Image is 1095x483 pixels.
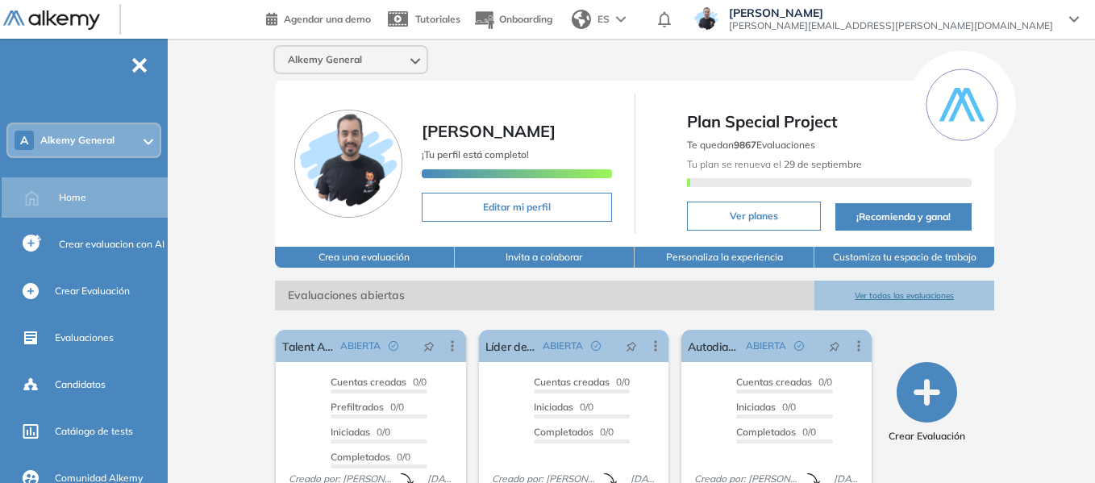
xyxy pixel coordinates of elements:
[616,16,626,23] img: arrow
[411,333,447,359] button: pushpin
[331,401,404,413] span: 0/0
[534,426,614,438] span: 0/0
[736,426,796,438] span: Completados
[736,401,776,413] span: Iniciadas
[736,426,816,438] span: 0/0
[626,339,637,352] span: pushpin
[746,339,786,353] span: ABIERTA
[55,284,130,298] span: Crear Evaluación
[423,339,435,352] span: pushpin
[422,148,529,160] span: ¡Tu perfil está completo!
[572,10,591,29] img: world
[55,424,133,439] span: Catálogo de tests
[331,451,410,463] span: 0/0
[415,13,460,25] span: Tutoriales
[736,376,832,388] span: 0/0
[534,376,610,388] span: Cuentas creadas
[534,401,573,413] span: Iniciadas
[736,376,812,388] span: Cuentas creadas
[534,376,630,388] span: 0/0
[534,401,593,413] span: 0/0
[294,110,402,218] img: Foto de perfil
[331,376,406,388] span: Cuentas creadas
[635,247,814,268] button: Personaliza la experiencia
[614,333,649,359] button: pushpin
[729,19,1053,32] span: [PERSON_NAME][EMAIL_ADDRESS][PERSON_NAME][DOMAIN_NAME]
[781,158,862,170] b: 29 de septiembre
[55,377,106,392] span: Candidatos
[422,121,556,141] span: [PERSON_NAME]
[288,53,362,66] span: Alkemy General
[814,281,994,310] button: Ver todas las evaluaciones
[40,134,114,147] span: Alkemy General
[687,139,815,151] span: Te quedan Evaluaciones
[687,110,972,134] span: Plan Special Project
[389,341,398,351] span: check-circle
[534,426,593,438] span: Completados
[473,2,552,37] button: Onboarding
[817,333,852,359] button: pushpin
[687,202,821,231] button: Ver planes
[3,10,100,31] img: Logo
[20,134,28,147] span: A
[331,451,390,463] span: Completados
[729,6,1053,19] span: [PERSON_NAME]
[597,12,610,27] span: ES
[331,401,384,413] span: Prefiltrados
[282,330,334,362] a: Talent Acquisition & HR
[59,237,164,252] span: Crear evaluacion con AI
[687,158,862,170] span: Tu plan se renueva el
[889,429,965,443] span: Crear Evaluación
[794,341,804,351] span: check-circle
[835,203,972,231] button: ¡Recomienda y gana!
[331,376,427,388] span: 0/0
[734,139,756,151] b: 9867
[543,339,583,353] span: ABIERTA
[422,193,612,222] button: Editar mi perfil
[340,339,381,353] span: ABIERTA
[266,8,371,27] a: Agendar una demo
[284,13,371,25] span: Agendar una demo
[591,341,601,351] span: check-circle
[1014,406,1095,483] div: Widget de chat
[275,281,814,310] span: Evaluaciones abiertas
[275,247,455,268] button: Crea una evaluación
[331,426,370,438] span: Iniciadas
[688,330,739,362] a: Autodiagnóstico
[1014,406,1095,483] iframe: Chat Widget
[485,330,537,362] a: Líder de fabrica de abanicos
[829,339,840,352] span: pushpin
[55,331,114,345] span: Evaluaciones
[499,13,552,25] span: Onboarding
[814,247,994,268] button: Customiza tu espacio de trabajo
[331,426,390,438] span: 0/0
[736,401,796,413] span: 0/0
[455,247,635,268] button: Invita a colaborar
[59,190,86,205] span: Home
[889,362,965,443] button: Crear Evaluación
